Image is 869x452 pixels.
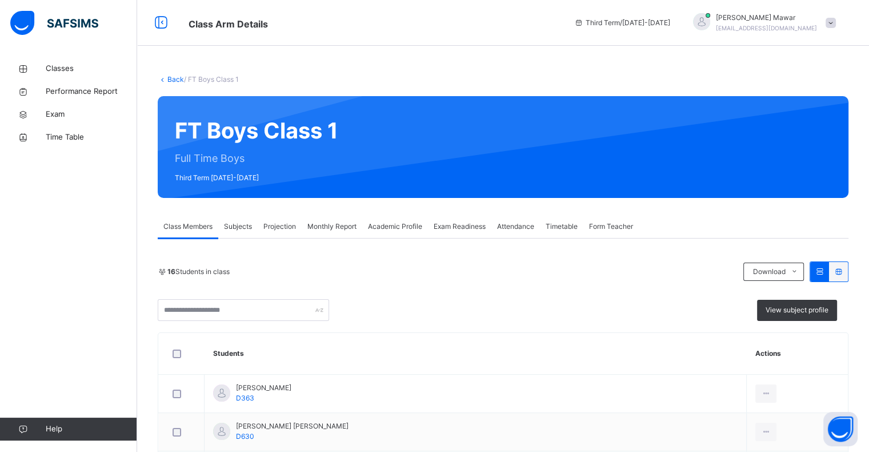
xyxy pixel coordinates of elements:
[189,18,268,30] span: Class Arm Details
[236,432,254,441] span: D630
[716,13,817,23] span: [PERSON_NAME] Mawar
[46,132,137,143] span: Time Table
[574,18,670,28] span: session/term information
[263,221,296,232] span: Projection
[368,221,422,232] span: Academic Profile
[546,221,578,232] span: Timetable
[167,267,230,277] span: Students in class
[46,109,137,120] span: Exam
[307,221,357,232] span: Monthly Report
[236,394,254,402] span: D363
[224,221,252,232] span: Subjects
[46,423,137,435] span: Help
[163,221,213,232] span: Class Members
[434,221,486,232] span: Exam Readiness
[747,333,848,375] th: Actions
[682,13,842,33] div: Hafiz AbdullahMawar
[752,267,785,277] span: Download
[46,63,137,74] span: Classes
[823,412,858,446] button: Open asap
[10,11,98,35] img: safsims
[236,383,291,393] span: [PERSON_NAME]
[236,421,349,431] span: [PERSON_NAME] [PERSON_NAME]
[46,86,137,97] span: Performance Report
[205,333,747,375] th: Students
[167,75,184,84] a: Back
[766,305,828,315] span: View subject profile
[589,221,633,232] span: Form Teacher
[184,75,239,84] span: / FT Boys Class 1
[167,267,175,276] b: 16
[497,221,534,232] span: Attendance
[716,25,817,31] span: [EMAIL_ADDRESS][DOMAIN_NAME]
